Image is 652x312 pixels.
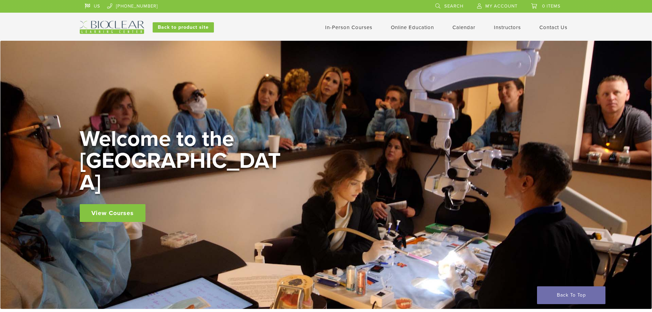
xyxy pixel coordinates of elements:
[542,3,561,9] span: 0 items
[485,3,517,9] span: My Account
[80,128,285,194] h2: Welcome to the [GEOGRAPHIC_DATA]
[494,24,521,30] a: Instructors
[153,22,214,33] a: Back to product site
[325,24,372,30] a: In-Person Courses
[80,204,145,222] a: View Courses
[444,3,463,9] span: Search
[80,21,144,34] img: Bioclear
[539,24,567,30] a: Contact Us
[537,286,605,304] a: Back To Top
[391,24,434,30] a: Online Education
[452,24,475,30] a: Calendar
